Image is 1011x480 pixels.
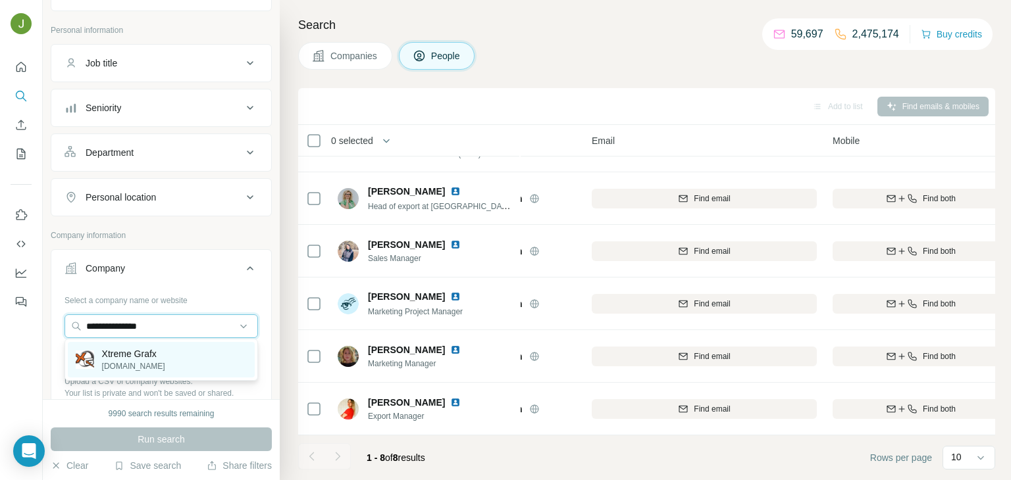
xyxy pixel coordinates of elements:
span: Mobile [833,134,860,147]
button: Find both [833,241,1009,261]
button: Find both [833,189,1009,208]
span: [PERSON_NAME] [368,343,445,356]
button: Find both [833,347,1009,366]
button: Buy credits [921,25,982,43]
span: Find both [923,245,956,257]
p: Your list is private and won't be saved or shared. [65,387,258,399]
button: Find both [833,399,1009,419]
button: Quick start [11,55,32,79]
img: Avatar [338,346,359,367]
div: Personal location [86,191,156,204]
span: People [431,49,461,62]
button: Enrich CSV [11,113,32,137]
button: Clear [51,459,88,472]
p: Personal information [51,24,272,36]
button: Use Surfe on LinkedIn [11,203,32,227]
img: LinkedIn logo [450,345,461,355]
button: Dashboard [11,261,32,285]
button: Feedback [11,290,32,314]
p: [DOMAIN_NAME] [102,360,165,372]
span: Find email [694,245,730,257]
div: Open Intercom Messenger [13,435,45,467]
span: Find email [694,403,730,415]
p: Xtreme Grafx [102,347,165,360]
img: LinkedIn logo [450,291,461,302]
span: of [385,452,393,463]
div: Department [86,146,134,159]
span: Find email [694,193,730,204]
p: 2,475,174 [852,26,899,42]
span: Find both [923,298,956,310]
span: Find both [923,193,956,204]
span: 8 [393,452,398,463]
div: Company [86,262,125,275]
img: Avatar [11,13,32,34]
span: results [367,452,425,463]
span: [PERSON_NAME] [368,238,445,251]
button: Share filters [207,459,272,472]
img: LinkedIn logo [450,239,461,250]
h4: Search [298,16,995,34]
button: Personal location [51,181,271,213]
span: Marketing Manager [368,358,477,370]
span: 0 selected [331,134,373,147]
span: Find both [923,403,956,415]
span: 1 - 8 [367,452,385,463]
span: [PERSON_NAME] [368,185,445,198]
span: Companies [330,49,378,62]
span: Find email [694,298,730,310]
button: Search [11,84,32,108]
button: Find both [833,294,1009,314]
img: LinkedIn logo [450,397,461,408]
img: LinkedIn logo [450,186,461,197]
p: 10 [951,450,962,464]
button: Find email [592,294,817,314]
img: Xtreme Grafx [76,350,94,369]
span: [PERSON_NAME] [368,291,445,302]
span: [PERSON_NAME] [368,396,445,409]
button: My lists [11,142,32,166]
img: Avatar [338,241,359,262]
button: Department [51,137,271,168]
span: Export Manager [368,410,477,422]
span: Find email [694,350,730,362]
button: Find email [592,399,817,419]
p: Upload a CSV of company websites. [65,375,258,387]
button: Company [51,252,271,289]
span: Chief Commercial Officer (CCO) [368,149,481,158]
span: Sales Manager [368,252,477,264]
button: Seniority [51,92,271,124]
img: Avatar [338,188,359,209]
button: Job title [51,47,271,79]
div: Job title [86,57,117,70]
p: Company information [51,229,272,241]
img: Avatar [338,293,359,314]
div: 9990 search results remaining [109,408,215,420]
button: Use Surfe API [11,232,32,256]
span: Find both [923,350,956,362]
div: Seniority [86,101,121,114]
span: Head of export at [GEOGRAPHIC_DATA] [368,201,513,211]
span: Email [592,134,615,147]
span: Rows per page [870,451,932,464]
img: Avatar [338,398,359,420]
div: Select a company name or website [65,289,258,306]
button: Save search [114,459,181,472]
button: Find email [592,347,817,366]
button: Find email [592,241,817,261]
p: 59,697 [791,26,823,42]
span: Marketing Project Manager [368,307,463,316]
button: Find email [592,189,817,208]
